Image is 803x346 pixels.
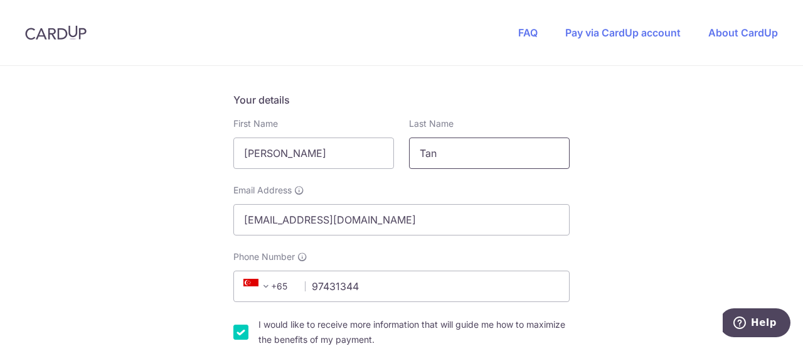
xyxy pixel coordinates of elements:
span: +65 [240,279,296,294]
a: About CardUp [708,26,778,39]
input: First name [233,138,394,169]
input: Last name [409,138,570,169]
h5: Your details [233,92,570,107]
img: CardUp [25,25,87,40]
a: FAQ [518,26,538,39]
label: Last Name [409,117,454,130]
iframe: Opens a widget where you can find more information [723,308,790,340]
span: Phone Number [233,251,295,263]
span: +65 [243,279,274,294]
a: Pay via CardUp account [565,26,681,39]
input: Email address [233,204,570,235]
span: Email Address [233,184,292,197]
label: First Name [233,117,278,130]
